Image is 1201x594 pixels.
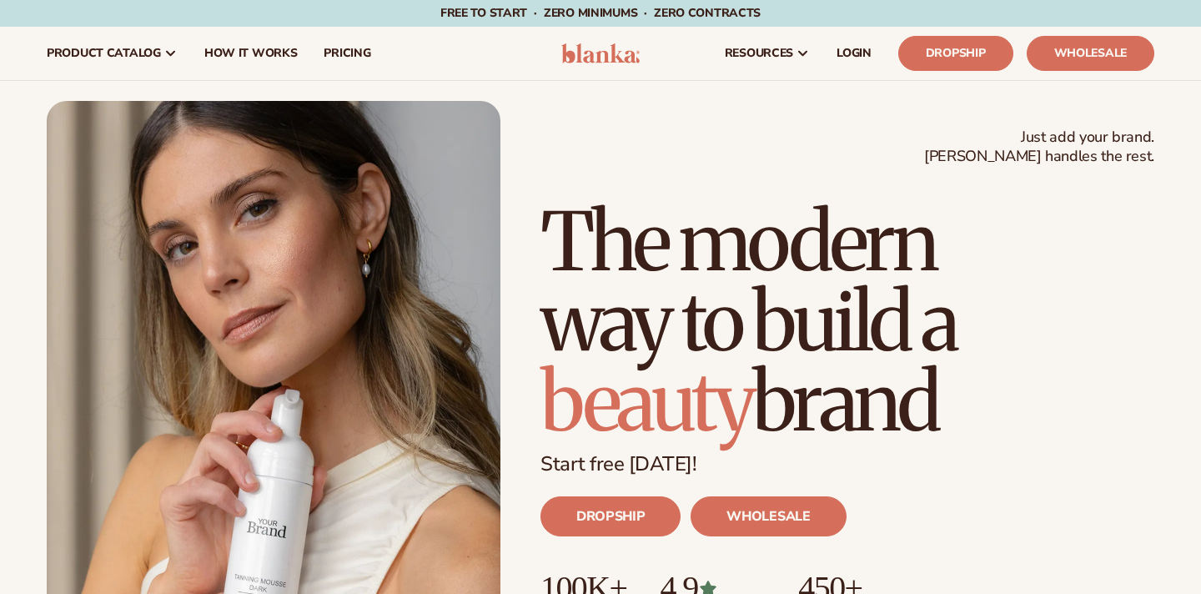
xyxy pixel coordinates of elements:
[540,452,1154,476] p: Start free [DATE]!
[540,352,752,452] span: beauty
[898,36,1013,71] a: Dropship
[691,496,846,536] a: WHOLESALE
[324,47,370,60] span: pricing
[33,27,191,80] a: product catalog
[310,27,384,80] a: pricing
[823,27,885,80] a: LOGIN
[1027,36,1154,71] a: Wholesale
[924,128,1154,167] span: Just add your brand. [PERSON_NAME] handles the rest.
[191,27,311,80] a: How It Works
[540,496,681,536] a: DROPSHIP
[711,27,823,80] a: resources
[47,47,161,60] span: product catalog
[561,43,641,63] img: logo
[540,202,1154,442] h1: The modern way to build a brand
[837,47,872,60] span: LOGIN
[725,47,793,60] span: resources
[204,47,298,60] span: How It Works
[440,5,761,21] span: Free to start · ZERO minimums · ZERO contracts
